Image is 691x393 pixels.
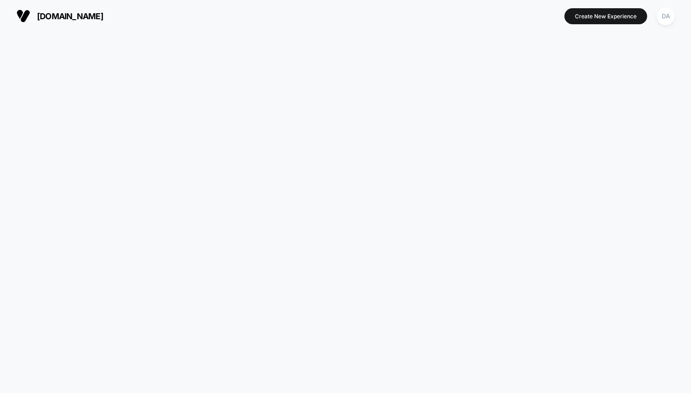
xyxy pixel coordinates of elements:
[657,7,675,25] div: DA
[564,8,647,24] button: Create New Experience
[16,9,30,23] img: Visually logo
[14,9,106,23] button: [DOMAIN_NAME]
[37,11,103,21] span: [DOMAIN_NAME]
[654,7,677,26] button: DA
